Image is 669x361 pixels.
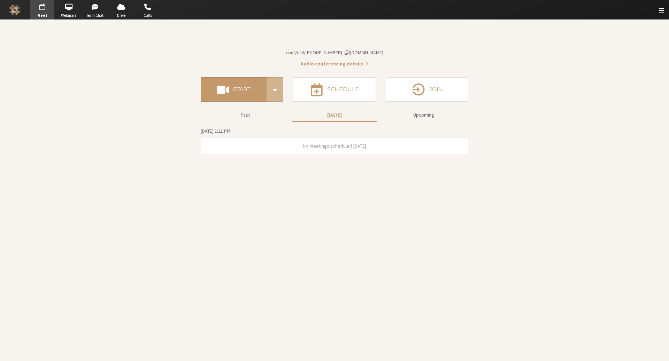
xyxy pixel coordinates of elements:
[386,77,468,102] button: Join
[303,143,366,149] span: No meetings scheduled [DATE]
[201,77,267,102] button: Start
[201,127,468,155] section: Today's Meetings
[203,109,287,121] button: Past
[292,109,377,121] button: [DATE]
[382,109,466,121] button: Upcoming
[9,5,20,15] img: Iotum
[286,49,383,56] span: Copy my meeting room link
[56,13,81,18] span: Webinars
[83,13,107,18] span: Team Chat
[201,32,468,68] section: Account details
[286,49,383,56] button: Copy my meeting room linkCopy my meeting room link
[109,13,133,18] span: Drive
[201,128,230,134] span: [DATE] 1:21 PM
[293,77,376,102] button: Schedule
[233,87,251,92] h4: Start
[327,87,359,92] h4: Schedule
[301,60,368,68] button: Audio conferencing details
[30,13,54,18] span: Meet
[429,87,443,92] h4: Join
[267,77,283,102] div: Start conference options
[136,13,160,18] span: Calls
